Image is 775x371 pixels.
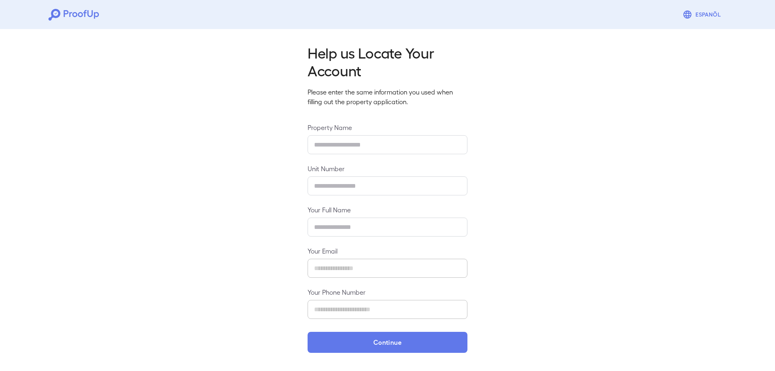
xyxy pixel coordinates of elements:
p: Please enter the same information you used when filling out the property application. [308,87,467,107]
label: Property Name [308,123,467,132]
button: Espanõl [679,6,727,23]
label: Your Full Name [308,205,467,214]
label: Your Phone Number [308,287,467,297]
label: Unit Number [308,164,467,173]
button: Continue [308,332,467,353]
label: Your Email [308,246,467,256]
h2: Help us Locate Your Account [308,44,467,79]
